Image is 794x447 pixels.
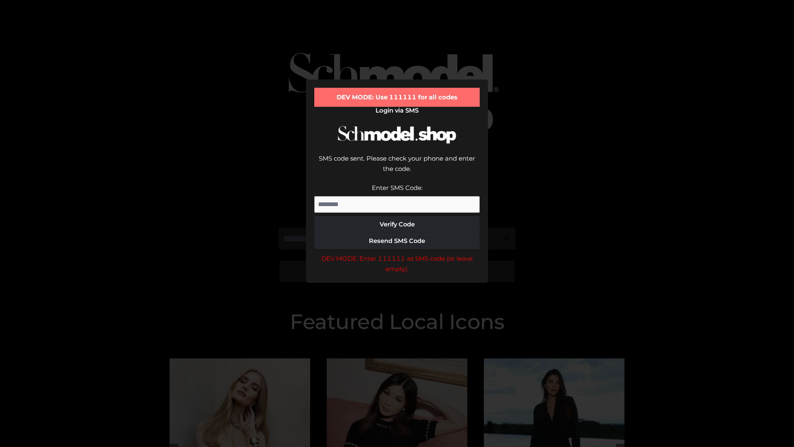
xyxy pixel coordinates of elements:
[314,233,480,249] button: Resend SMS Code
[314,88,480,107] div: DEV MODE: Use 111111 for all codes
[335,118,459,151] img: Schmodel Logo
[314,153,480,183] div: SMS code sent. Please check your phone and enter the code.
[314,253,480,274] div: DEV MODE: Enter 111111 as SMS code (or leave empty).
[314,107,480,114] h2: Login via SMS
[314,216,480,233] button: Verify Code
[372,184,423,192] label: Enter SMS Code:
